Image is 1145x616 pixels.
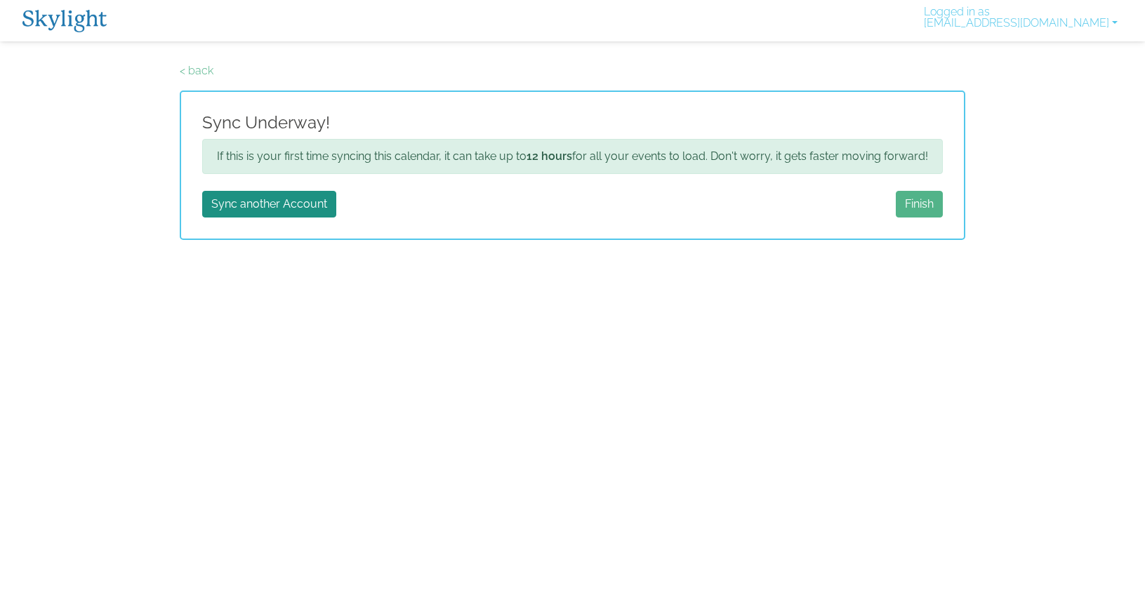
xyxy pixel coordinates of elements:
[22,10,107,32] img: Skylight
[202,113,943,133] h4: Sync Underway!
[527,149,572,163] b: 12 hours
[180,64,213,77] a: < back
[918,6,1123,34] a: Logged in as[EMAIL_ADDRESS][DOMAIN_NAME]
[896,191,943,217] a: Finish
[202,139,943,174] div: If this is your first time syncing this calendar, it can take up to for all your events to load. ...
[202,191,336,217] a: Sync another Account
